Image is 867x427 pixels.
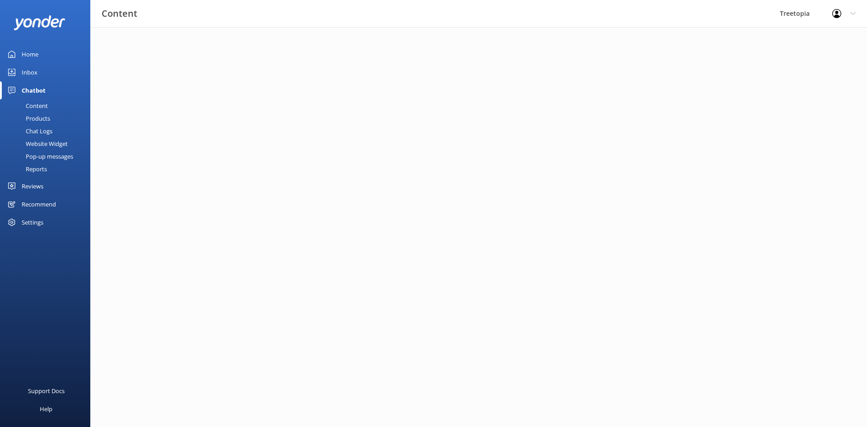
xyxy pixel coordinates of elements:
div: Reviews [22,177,43,195]
a: Content [5,99,90,112]
div: Products [5,112,50,125]
a: Reports [5,163,90,175]
div: Content [5,99,48,112]
div: Settings [22,213,43,231]
img: yonder-white-logo.png [14,15,65,30]
div: Support Docs [28,382,65,400]
a: Products [5,112,90,125]
div: Chat Logs [5,125,52,137]
div: Recommend [22,195,56,213]
a: Website Widget [5,137,90,150]
div: Website Widget [5,137,68,150]
a: Chat Logs [5,125,90,137]
div: Reports [5,163,47,175]
div: Home [22,45,38,63]
div: Inbox [22,63,37,81]
a: Pop-up messages [5,150,90,163]
div: Pop-up messages [5,150,73,163]
h3: Content [102,6,137,21]
div: Chatbot [22,81,46,99]
div: Help [40,400,52,418]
